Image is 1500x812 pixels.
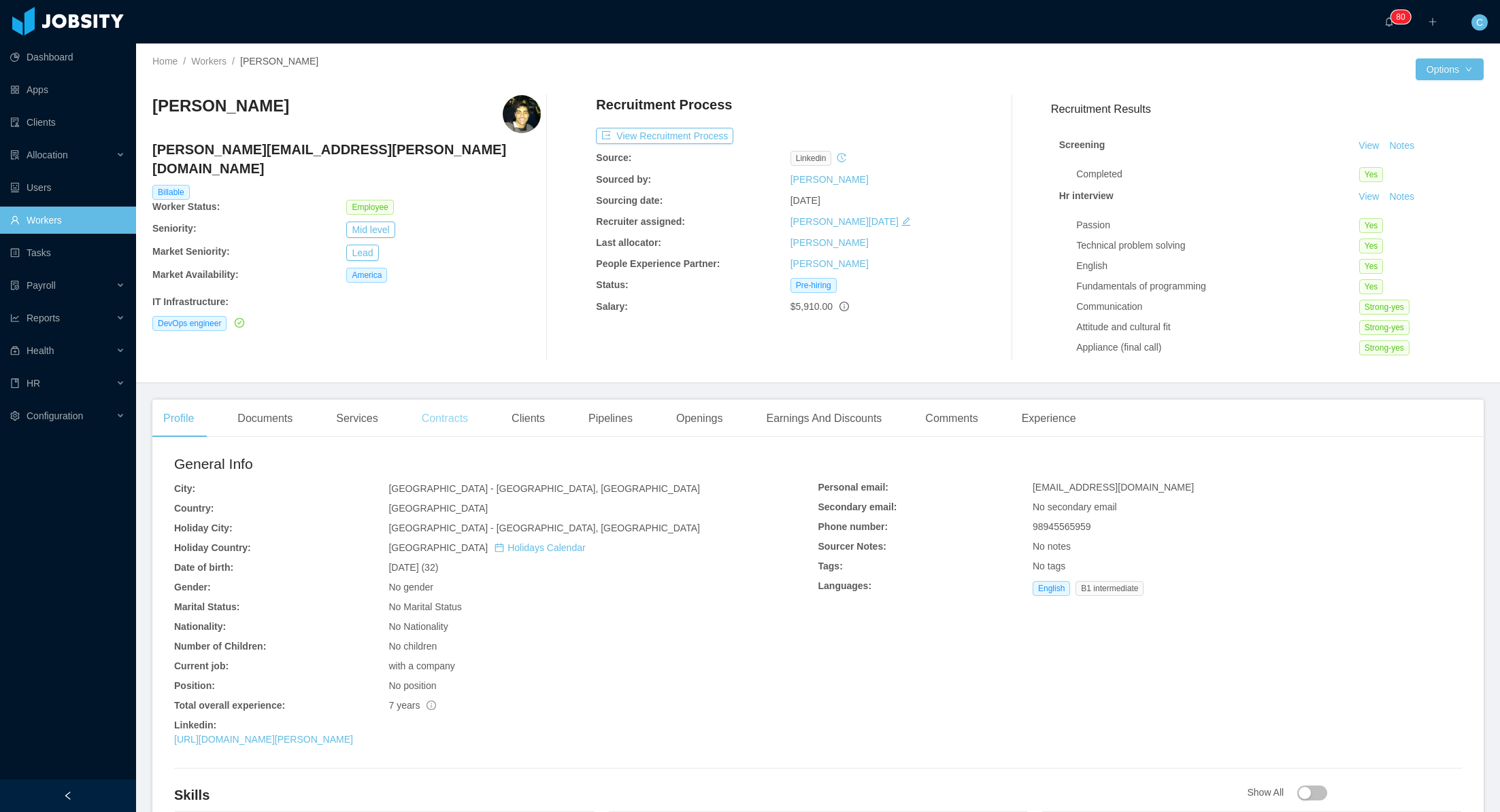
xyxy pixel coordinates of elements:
[596,216,685,227] b: Recruiter assigned:
[1076,340,1359,355] div: Appliance (final call)
[152,185,190,200] span: Billable
[1059,139,1105,150] strong: Screening
[755,400,893,438] div: Earnings And Discounts
[174,582,211,593] b: Gender:
[174,562,233,573] b: Date of birth:
[1359,340,1410,355] span: Strong-yes
[1076,167,1359,181] div: Completed
[10,378,20,388] i: icon: book
[27,345,54,356] span: Health
[10,239,125,266] a: icon: profileTasks
[1076,259,1359,273] div: English
[174,785,1247,805] h4: Skills
[790,258,869,269] a: [PERSON_NAME]
[232,317,244,328] a: icon: check-circle
[388,562,438,573] span: [DATE] (32)
[596,130,733,141] a: icon: exportView Recruitment Process
[1247,787,1327,798] span: Show All
[174,641,266,652] b: Number of Children:
[1390,10,1410,24] sup: 80
[790,278,837,293] span: Pre-hiring
[1033,581,1070,596] span: English
[1033,559,1462,573] div: No tags
[1011,400,1087,438] div: Experience
[818,521,888,532] b: Phone number:
[596,237,661,248] b: Last allocator:
[1359,218,1384,233] span: Yes
[1359,320,1410,335] span: Strong-yes
[427,701,436,710] span: info-circle
[1384,189,1420,205] button: Notes
[1059,190,1114,201] strong: Hr interview
[152,246,230,257] b: Market Seniority:
[174,734,353,745] a: [URL][DOMAIN_NAME][PERSON_NAME]
[174,680,215,691] b: Position:
[174,720,216,730] b: Linkedin:
[174,453,818,475] h2: General Info
[152,223,197,234] b: Seniority:
[790,174,869,185] a: [PERSON_NAME]
[1354,191,1384,202] a: View
[665,400,734,438] div: Openings
[1076,320,1359,334] div: Attitude and cultural fit
[388,680,436,691] span: No position
[411,400,479,438] div: Contracts
[1033,521,1091,532] span: 98945565959
[388,542,585,553] span: [GEOGRAPHIC_DATA]
[818,501,897,512] b: Secondary email:
[1476,14,1483,31] span: C
[10,150,20,160] i: icon: solution
[152,95,289,117] h3: [PERSON_NAME]
[346,222,395,238] button: Mid level
[27,410,83,421] span: Configuration
[1076,279,1359,294] div: Fundamentals of programming
[388,523,699,533] span: [GEOGRAPHIC_DATA] - [GEOGRAPHIC_DATA], [GEOGRAPHIC_DATA]
[27,149,68,160] span: Allocation
[152,296,229,307] b: IT Infrastructure :
[152,140,541,178] h4: [PERSON_NAME][EMAIL_ADDRESS][PERSON_NAME][DOMAIN_NAME]
[503,95,541,133] img: 0c2d77a0-2dc7-11eb-b36d-0702f52340ce_664cbb878ccf8-400w.png
[1051,101,1484,118] h3: Recruitment Results
[240,56,318,67] span: [PERSON_NAME]
[232,56,235,67] span: /
[10,411,20,421] i: icon: setting
[10,76,125,103] a: icon: appstoreApps
[596,152,631,163] b: Source:
[152,201,220,212] b: Worker Status:
[10,281,20,290] i: icon: file-protect
[818,580,872,591] b: Languages:
[174,542,251,553] b: Holiday Country:
[174,660,229,671] b: Current job:
[578,400,644,438] div: Pipelines
[1401,10,1405,24] p: 0
[1384,17,1394,27] i: icon: bell
[388,582,433,593] span: No gender
[1359,300,1410,315] span: Strong-yes
[495,542,585,553] a: icon: calendarHolidays Calendar
[596,279,628,290] b: Status:
[10,109,125,136] a: icon: auditClients
[1076,218,1359,232] div: Passion
[914,400,988,438] div: Comments
[10,346,20,355] i: icon: medicine-box
[1359,259,1384,274] span: Yes
[10,207,125,234] a: icon: userWorkers
[174,621,226,632] b: Nationality:
[596,301,628,312] b: Salary:
[790,237,869,248] a: [PERSON_NAME]
[495,543,504,552] i: icon: calendar
[388,641,437,652] span: No children
[152,316,227,331] span: DevOps engineer
[152,56,178,67] a: Home
[1033,501,1117,512] span: No secondary email
[388,660,454,671] span: with a company
[1359,239,1384,253] span: Yes
[10,174,125,201] a: icon: robotUsers
[174,503,214,514] b: Country:
[596,258,720,269] b: People Experience Partner:
[388,483,699,494] span: [GEOGRAPHIC_DATA] - [GEOGRAPHIC_DATA], [GEOGRAPHIC_DATA]
[901,217,911,226] i: icon: edit
[790,195,820,206] span: [DATE]
[174,523,233,533] b: Holiday City:
[325,400,388,438] div: Services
